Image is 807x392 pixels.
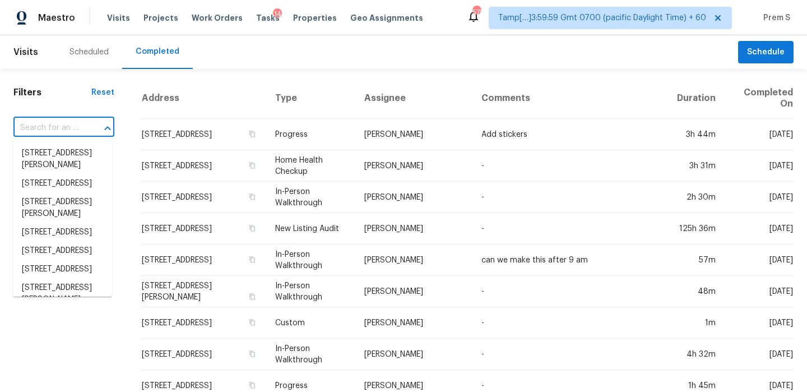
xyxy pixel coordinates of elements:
[247,349,257,359] button: Copy Address
[141,182,266,213] td: [STREET_ADDRESS]
[472,276,668,307] td: -
[472,150,668,182] td: -
[355,150,472,182] td: [PERSON_NAME]
[350,12,423,24] span: Geo Assignments
[247,292,257,302] button: Copy Address
[141,119,266,150] td: [STREET_ADDRESS]
[759,12,790,24] span: Prem S
[141,213,266,245] td: [STREET_ADDRESS]
[668,119,725,150] td: 3h 44m
[668,213,725,245] td: 125h 36m
[247,160,257,170] button: Copy Address
[293,12,337,24] span: Properties
[355,78,472,119] th: Assignee
[668,182,725,213] td: 2h 30m
[266,119,355,150] td: Progress
[247,223,257,233] button: Copy Address
[38,12,75,24] span: Maestro
[668,276,725,307] td: 48m
[141,150,266,182] td: [STREET_ADDRESS]
[725,276,794,307] td: [DATE]
[273,8,282,20] div: 14
[355,213,472,245] td: [PERSON_NAME]
[69,47,109,58] div: Scheduled
[668,150,725,182] td: 3h 31m
[141,276,266,307] td: [STREET_ADDRESS][PERSON_NAME]
[143,12,178,24] span: Projects
[266,245,355,276] td: In-Person Walkthrough
[472,119,668,150] td: Add stickers
[266,339,355,370] td: In-Person Walkthrough
[13,223,112,242] li: [STREET_ADDRESS]
[725,78,794,119] th: Completed On
[668,339,725,370] td: 4h 32m
[472,339,668,370] td: -
[13,87,91,98] h1: Filters
[725,245,794,276] td: [DATE]
[13,279,112,309] li: [STREET_ADDRESS][PERSON_NAME]
[13,242,112,260] li: [STREET_ADDRESS]
[472,182,668,213] td: -
[266,307,355,339] td: Custom
[141,245,266,276] td: [STREET_ADDRESS]
[247,380,257,390] button: Copy Address
[192,12,243,24] span: Work Orders
[247,129,257,139] button: Copy Address
[13,174,112,193] li: [STREET_ADDRESS]
[355,307,472,339] td: [PERSON_NAME]
[141,78,266,119] th: Address
[100,121,115,136] button: Close
[256,14,280,22] span: Tasks
[266,150,355,182] td: Home Health Checkup
[472,7,480,18] div: 578
[725,307,794,339] td: [DATE]
[668,245,725,276] td: 57m
[247,192,257,202] button: Copy Address
[668,307,725,339] td: 1m
[355,119,472,150] td: [PERSON_NAME]
[13,40,38,64] span: Visits
[498,12,706,24] span: Tamp[…]3:59:59 Gmt 0700 (pacific Daylight Time) + 60
[472,78,668,119] th: Comments
[266,78,355,119] th: Type
[13,193,112,223] li: [STREET_ADDRESS][PERSON_NAME]
[141,307,266,339] td: [STREET_ADDRESS]
[136,46,179,57] div: Completed
[472,307,668,339] td: -
[725,150,794,182] td: [DATE]
[266,276,355,307] td: In-Person Walkthrough
[355,339,472,370] td: [PERSON_NAME]
[13,144,112,174] li: [STREET_ADDRESS][PERSON_NAME]
[355,276,472,307] td: [PERSON_NAME]
[355,182,472,213] td: [PERSON_NAME]
[247,255,257,265] button: Copy Address
[266,213,355,245] td: New Listing Audit
[141,339,266,370] td: [STREET_ADDRESS]
[747,45,785,59] span: Schedule
[107,12,130,24] span: Visits
[668,78,725,119] th: Duration
[725,182,794,213] td: [DATE]
[13,260,112,279] li: [STREET_ADDRESS]
[725,213,794,245] td: [DATE]
[472,213,668,245] td: -
[472,245,668,276] td: can we make this after 9 am
[13,119,83,137] input: Search for an address...
[247,317,257,328] button: Copy Address
[91,87,114,98] div: Reset
[266,182,355,213] td: In-Person Walkthrough
[355,245,472,276] td: [PERSON_NAME]
[725,339,794,370] td: [DATE]
[725,119,794,150] td: [DATE]
[738,41,794,64] button: Schedule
